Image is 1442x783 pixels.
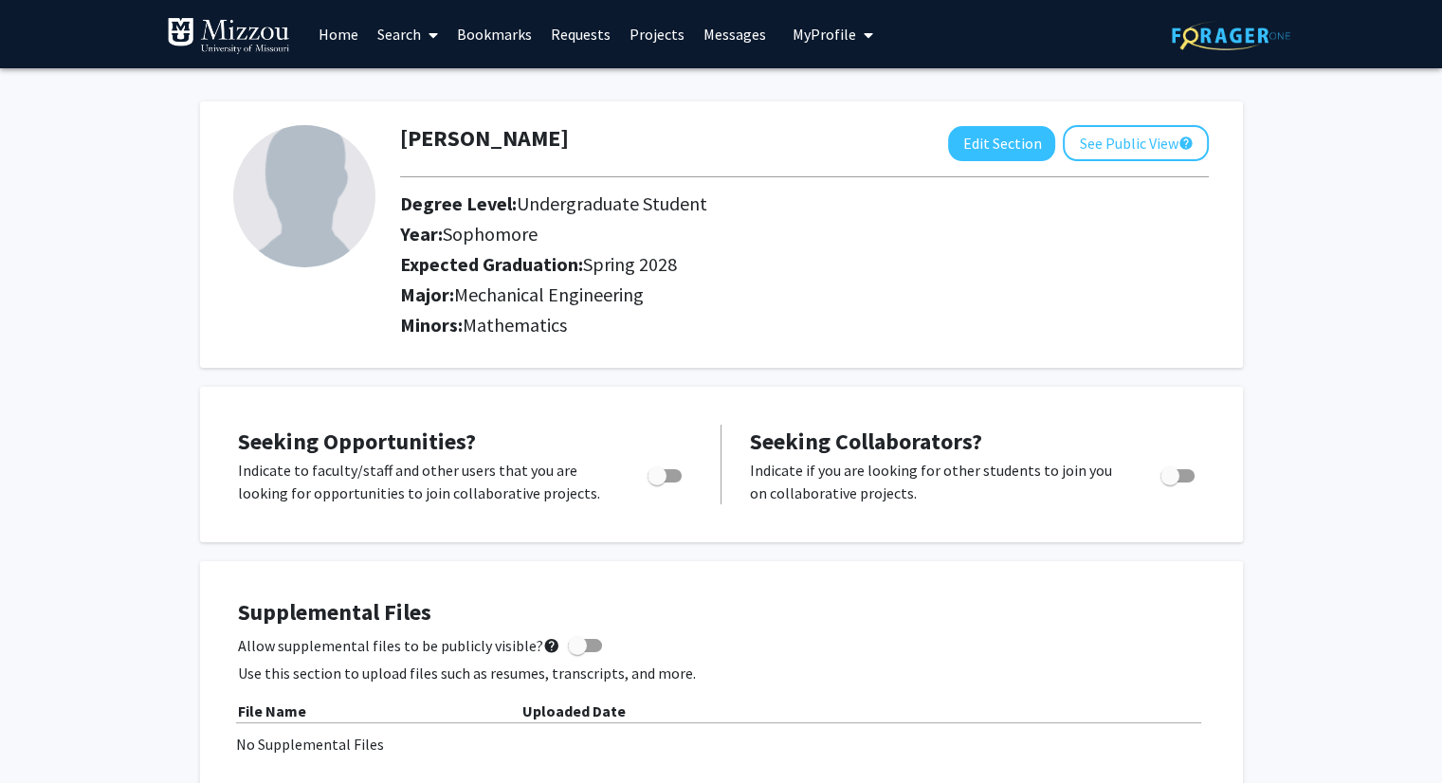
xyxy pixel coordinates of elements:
[583,252,677,276] span: Spring 2028
[640,459,692,487] div: Toggle
[400,314,1209,337] h2: Minors:
[1063,125,1209,161] button: See Public View
[1172,21,1290,50] img: ForagerOne Logo
[238,662,1205,684] p: Use this section to upload files such as resumes, transcripts, and more.
[694,1,776,67] a: Messages
[1177,132,1193,155] mat-icon: help
[522,701,626,720] b: Uploaded Date
[1153,459,1205,487] div: Toggle
[400,283,1209,306] h2: Major:
[517,191,707,215] span: Undergraduate Student
[238,459,611,504] p: Indicate to faculty/staff and other users that you are looking for opportunities to join collabor...
[238,427,476,456] span: Seeking Opportunities?
[443,222,538,246] span: Sophomore
[447,1,541,67] a: Bookmarks
[236,733,1207,756] div: No Supplemental Files
[233,125,375,267] img: Profile Picture
[309,1,368,67] a: Home
[238,634,560,657] span: Allow supplemental files to be publicly visible?
[543,634,560,657] mat-icon: help
[793,25,856,44] span: My Profile
[400,125,569,153] h1: [PERSON_NAME]
[454,282,644,306] span: Mechanical Engineering
[400,192,1178,215] h2: Degree Level:
[948,126,1055,161] button: Edit Section
[620,1,694,67] a: Projects
[400,253,1178,276] h2: Expected Graduation:
[14,698,81,769] iframe: Chat
[238,599,1205,627] h4: Supplemental Files
[400,223,1178,246] h2: Year:
[368,1,447,67] a: Search
[750,459,1124,504] p: Indicate if you are looking for other students to join you on collaborative projects.
[750,427,982,456] span: Seeking Collaborators?
[541,1,620,67] a: Requests
[238,701,306,720] b: File Name
[167,17,290,55] img: University of Missouri Logo
[463,313,567,337] span: Mathematics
